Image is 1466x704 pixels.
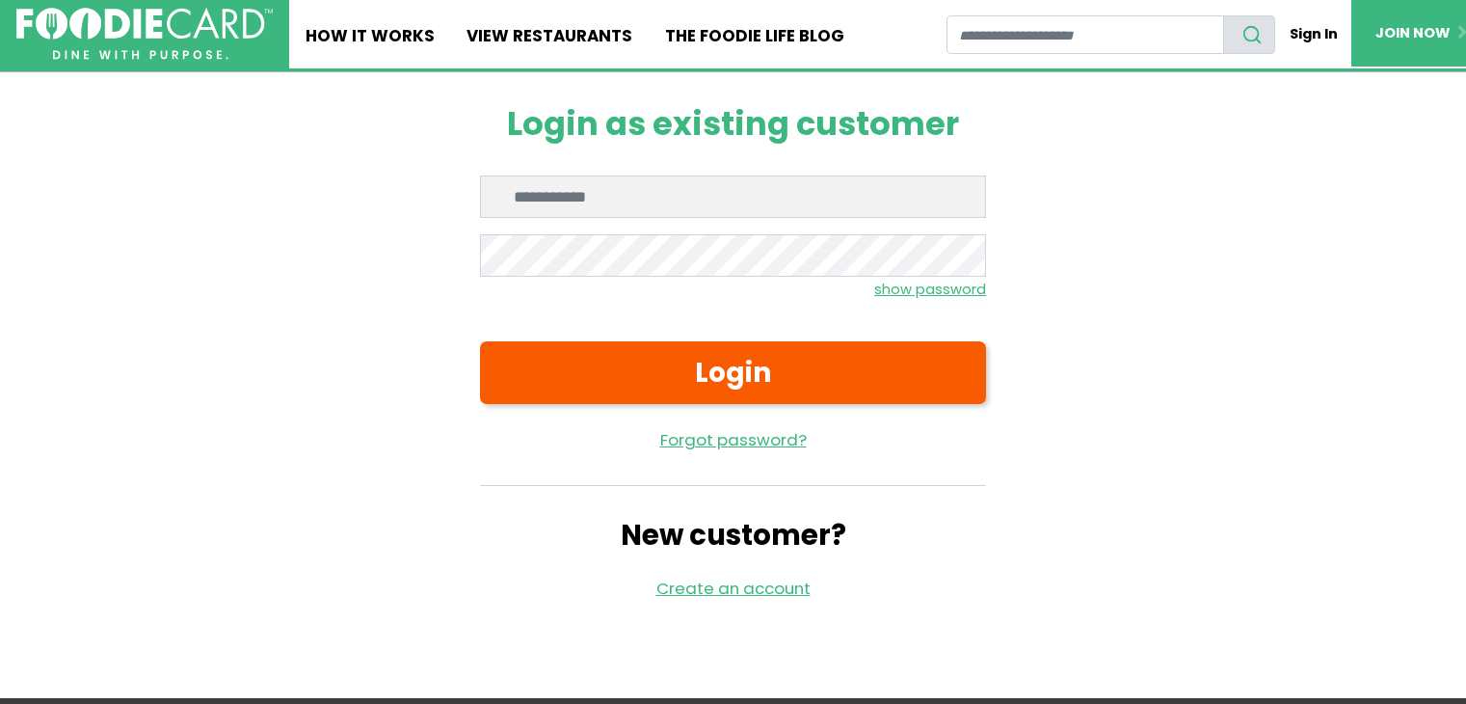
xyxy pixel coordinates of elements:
[1275,15,1351,53] a: Sign In
[16,8,273,60] img: FoodieCard; Eat, Drink, Save, Donate
[656,577,811,600] a: Create an account
[1223,15,1275,54] button: search
[874,280,986,299] small: show password
[946,15,1224,54] input: restaurant search
[480,428,986,452] a: Forgot password?
[480,518,986,552] h2: New customer?
[480,341,986,403] button: Login
[480,105,986,144] h1: Login as existing customer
